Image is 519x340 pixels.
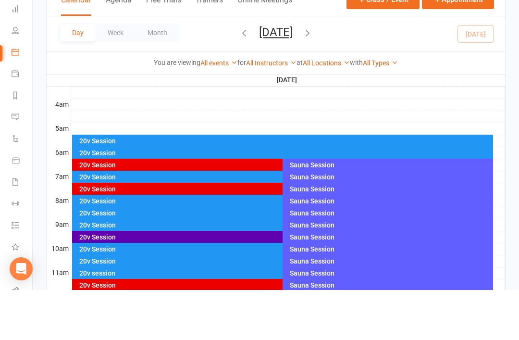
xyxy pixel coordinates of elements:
[79,260,482,266] div: 20v Session
[146,45,181,66] button: Free Trials
[413,7,464,16] div: 20v Paddington
[12,71,33,92] a: People
[79,200,492,206] div: 20v Session
[154,109,200,116] strong: You are viewing
[79,332,482,339] div: 20v Session
[79,236,482,242] div: 20v Session
[289,320,491,327] div: Sauna Session
[289,212,491,218] div: Sauna Session
[389,6,408,25] div: 2P
[259,76,293,89] button: [DATE]
[303,109,350,117] a: All Locations
[12,92,33,114] a: Calendar
[79,248,482,254] div: 20v Session
[47,149,71,161] th: 4am
[79,308,482,315] div: 20v Session
[289,296,491,302] div: Sauna Session
[79,320,482,327] div: 20v session
[47,197,71,209] th: 6am
[47,173,71,185] th: 5am
[61,45,91,66] button: Calendar
[12,287,33,309] a: What's New
[106,45,132,66] button: Agenda
[200,109,237,117] a: All events
[346,39,420,59] button: Class / Event
[226,8,267,24] button: Add
[246,109,297,117] a: All Instructors
[289,236,491,242] div: Sauna Session
[237,45,292,66] button: Online Meetings
[289,332,491,339] div: Sauna Session
[289,224,491,230] div: Sauna Session
[60,74,96,91] button: Day
[12,49,33,71] a: Dashboard
[79,284,482,290] div: 20v Session
[47,269,71,281] th: 9am
[12,114,33,136] a: Payments
[71,124,505,136] th: [DATE]
[79,272,482,278] div: 20v Session
[79,296,482,302] div: 20v Session
[79,224,482,230] div: 20v Session
[47,293,71,305] th: 10am
[350,109,363,116] strong: with
[196,45,223,66] button: Trainers
[79,188,492,194] div: 20v Session
[47,221,71,233] th: 7am
[237,109,246,116] strong: for
[289,248,491,254] div: Sauna Session
[305,5,332,26] span: Settings
[289,272,491,278] div: Sauna Session
[12,201,33,222] a: Product Sales
[297,109,303,116] strong: at
[47,245,71,257] th: 8am
[289,260,491,266] div: Sauna Session
[96,74,136,91] button: Week
[289,284,491,290] div: Sauna Session
[10,307,33,330] div: Open Intercom Messenger
[136,74,179,91] button: Month
[363,109,398,117] a: All Types
[422,39,494,59] button: Appointment
[47,317,71,329] th: 11am
[243,12,255,20] span: Add
[12,136,33,157] a: Reports
[79,212,482,218] div: 20v Session
[413,16,464,25] div: 20v Paddington
[289,308,491,315] div: Sauna Session
[57,9,213,23] input: Search...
